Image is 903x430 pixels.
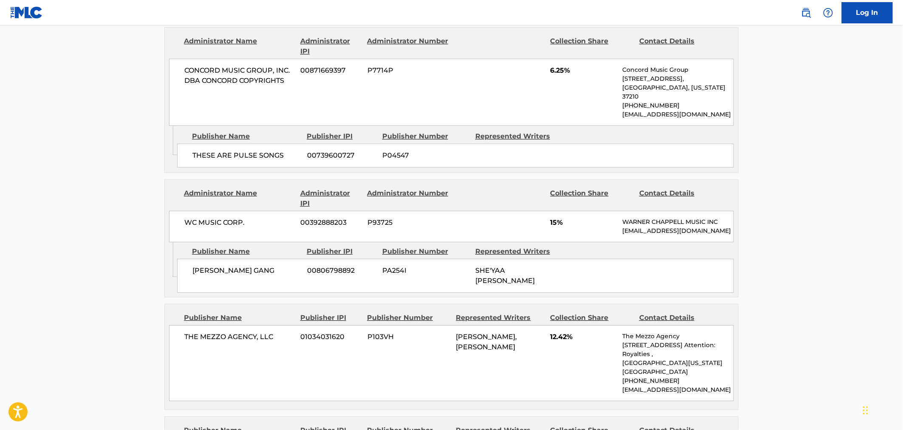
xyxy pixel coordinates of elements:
p: WARNER CHAPPELL MUSIC INC [623,218,734,226]
span: P103VH [367,332,450,342]
div: Administrator IPI [300,36,361,57]
p: [STREET_ADDRESS], [623,74,734,83]
div: Administrator Number [367,36,449,57]
span: [PERSON_NAME] GANG [192,266,301,276]
div: Contact Details [639,36,722,57]
span: P7714P [367,65,450,76]
span: 12.42% [550,332,616,342]
div: Represented Writers [456,313,544,323]
a: Log In [842,2,893,23]
p: [STREET_ADDRESS] Attention: Royalties , [623,341,734,359]
span: 00392888203 [301,218,361,228]
p: [GEOGRAPHIC_DATA][US_STATE] [623,359,734,368]
div: Represented Writers [475,131,562,141]
div: Help [820,4,837,21]
div: Drag [863,398,868,423]
p: [GEOGRAPHIC_DATA] [623,368,734,376]
div: Administrator Name [184,36,294,57]
span: WC MUSIC CORP. [184,218,294,228]
div: Contact Details [639,188,722,209]
div: Publisher Number [382,246,469,257]
p: [PHONE_NUMBER] [623,376,734,385]
div: Collection Share [550,313,633,323]
img: search [801,8,811,18]
span: 6.25% [550,65,616,76]
div: Administrator Number [367,188,449,209]
p: [EMAIL_ADDRESS][DOMAIN_NAME] [623,226,734,235]
span: 00739600727 [307,150,376,161]
div: Contact Details [639,313,722,323]
span: CONCORD MUSIC GROUP, INC. DBA CONCORD COPYRIGHTS [184,65,294,86]
div: Collection Share [550,188,633,209]
span: PA254I [382,266,469,276]
span: 00806798892 [307,266,376,276]
span: P04547 [382,150,469,161]
span: SHE'YAA [PERSON_NAME] [475,266,535,285]
iframe: Chat Widget [861,389,903,430]
p: [PHONE_NUMBER] [623,101,734,110]
div: Collection Share [550,36,633,57]
p: Concord Music Group [623,65,734,74]
span: P93725 [367,218,450,228]
div: Represented Writers [475,246,562,257]
span: [PERSON_NAME], [PERSON_NAME] [456,333,517,351]
div: Publisher Name [192,246,300,257]
img: help [823,8,833,18]
p: [EMAIL_ADDRESS][DOMAIN_NAME] [623,110,734,119]
div: Administrator IPI [300,188,361,209]
span: 00871669397 [301,65,361,76]
a: Public Search [798,4,815,21]
div: Publisher IPI [307,246,376,257]
span: THESE ARE PULSE SONGS [192,150,301,161]
div: Publisher Name [192,131,300,141]
span: THE MEZZO AGENCY, LLC [184,332,294,342]
p: [GEOGRAPHIC_DATA], [US_STATE] 37210 [623,83,734,101]
p: [EMAIL_ADDRESS][DOMAIN_NAME] [623,385,734,394]
p: The Mezzo Agency [623,332,734,341]
div: Publisher IPI [307,131,376,141]
div: Publisher IPI [300,313,361,323]
div: Publisher Number [367,313,449,323]
div: Publisher Name [184,313,294,323]
span: 15% [550,218,616,228]
span: 01034031620 [301,332,361,342]
div: Publisher Number [382,131,469,141]
div: Administrator Name [184,188,294,209]
img: MLC Logo [10,6,43,19]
